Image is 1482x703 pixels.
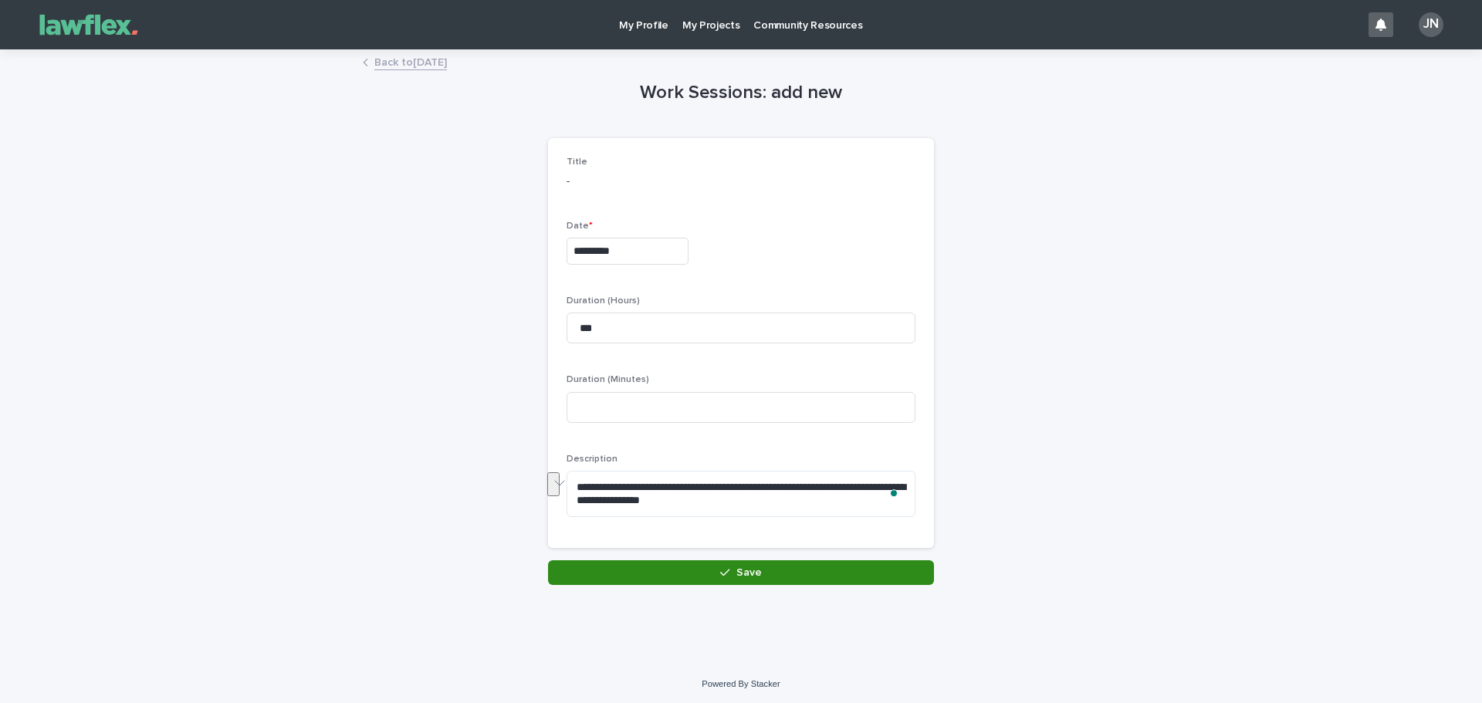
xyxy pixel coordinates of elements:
[567,455,617,464] span: Description
[567,375,649,384] span: Duration (Minutes)
[567,174,915,190] p: -
[567,157,587,167] span: Title
[702,679,780,688] a: Powered By Stacker
[567,471,915,517] textarea: To enrich screen reader interactions, please activate Accessibility in Grammarly extension settings
[567,296,640,306] span: Duration (Hours)
[1419,12,1443,37] div: JN
[548,560,934,585] button: Save
[31,9,147,40] img: Gnvw4qrBSHOAfo8VMhG6
[374,52,447,70] a: Back to[DATE]
[548,82,934,104] h1: Work Sessions: add new
[567,221,593,231] span: Date
[736,567,762,578] span: Save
